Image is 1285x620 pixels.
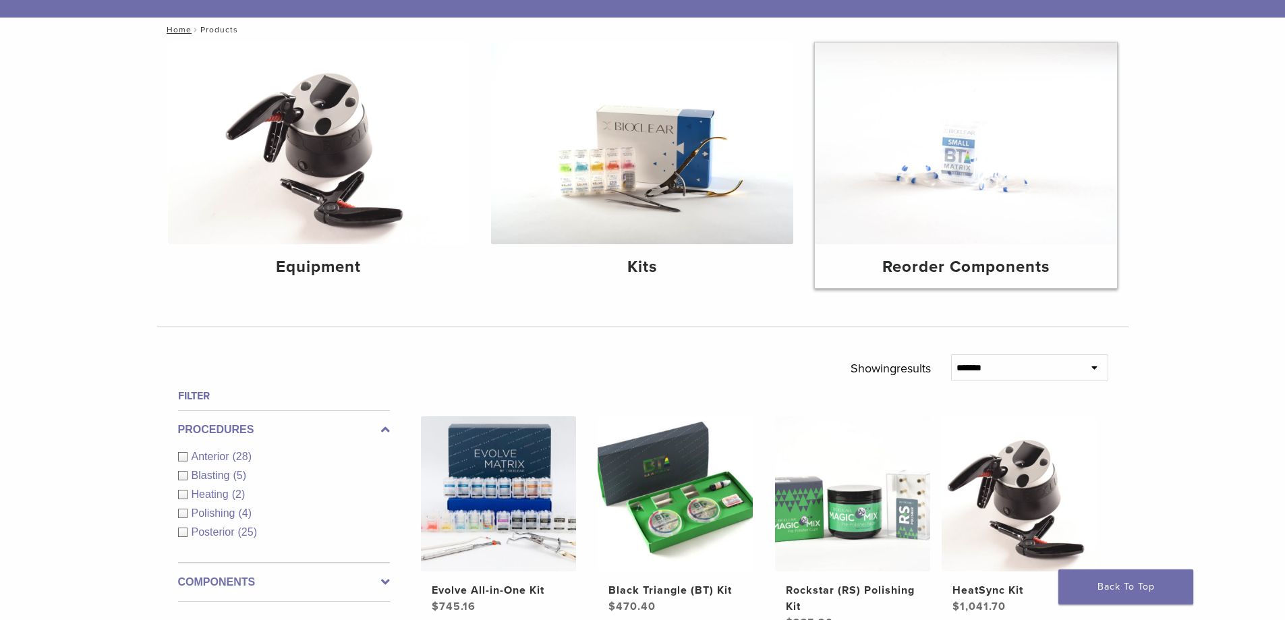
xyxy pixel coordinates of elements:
[608,600,616,613] span: $
[815,43,1117,288] a: Reorder Components
[179,255,459,279] h4: Equipment
[598,416,753,571] img: Black Triangle (BT) Kit
[192,507,239,519] span: Polishing
[233,470,246,481] span: (5)
[597,416,754,615] a: Black Triangle (BT) KitBlack Triangle (BT) Kit $470.40
[421,416,576,571] img: Evolve All-in-One Kit
[608,600,656,613] bdi: 470.40
[168,43,470,288] a: Equipment
[168,43,470,244] img: Equipment
[775,416,930,571] img: Rockstar (RS) Polishing Kit
[952,600,960,613] span: $
[942,416,1097,571] img: HeatSync Kit
[192,470,233,481] span: Blasting
[238,507,252,519] span: (4)
[851,354,931,383] p: Showing results
[432,600,476,613] bdi: 745.16
[192,488,232,500] span: Heating
[178,422,390,438] label: Procedures
[233,451,252,462] span: (28)
[952,582,1086,598] h2: HeatSync Kit
[432,582,565,598] h2: Evolve All-in-One Kit
[491,43,793,244] img: Kits
[163,25,192,34] a: Home
[432,600,439,613] span: $
[192,526,238,538] span: Posterior
[238,526,257,538] span: (25)
[1058,569,1193,604] a: Back To Top
[232,488,246,500] span: (2)
[491,43,793,288] a: Kits
[420,416,577,615] a: Evolve All-in-One KitEvolve All-in-One Kit $745.16
[608,582,742,598] h2: Black Triangle (BT) Kit
[178,574,390,590] label: Components
[826,255,1106,279] h4: Reorder Components
[502,255,782,279] h4: Kits
[952,600,1006,613] bdi: 1,041.70
[941,416,1098,615] a: HeatSync KitHeatSync Kit $1,041.70
[178,388,390,404] h4: Filter
[192,451,233,462] span: Anterior
[157,18,1129,42] nav: Products
[192,26,200,33] span: /
[786,582,919,615] h2: Rockstar (RS) Polishing Kit
[815,43,1117,244] img: Reorder Components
